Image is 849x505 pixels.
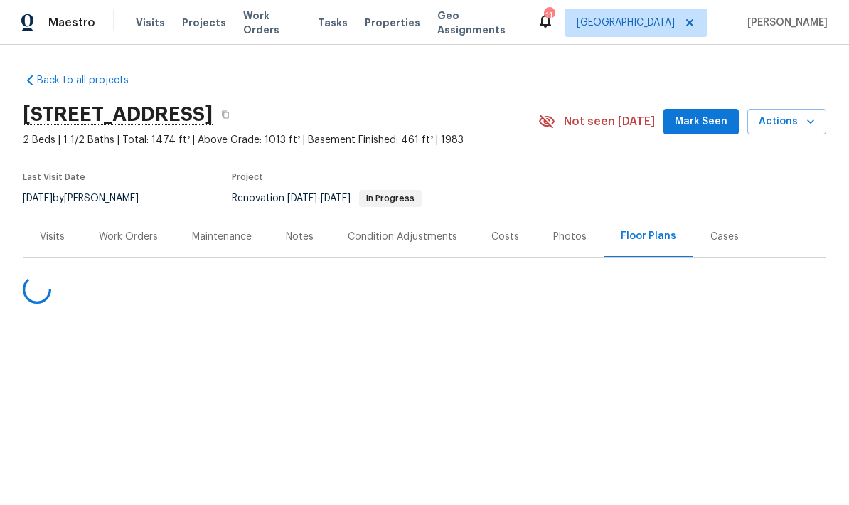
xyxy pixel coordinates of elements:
div: 11 [544,9,554,23]
span: [DATE] [23,193,53,203]
a: Back to all projects [23,73,159,87]
span: Actions [759,113,815,131]
span: - [287,193,351,203]
span: Work Orders [243,9,301,37]
button: Actions [747,109,826,135]
div: Condition Adjustments [348,230,457,244]
span: Project [232,173,263,181]
div: Visits [40,230,65,244]
button: Mark Seen [663,109,739,135]
div: Floor Plans [621,229,676,243]
div: Photos [553,230,587,244]
span: Maestro [48,16,95,30]
div: by [PERSON_NAME] [23,190,156,207]
span: In Progress [361,194,420,203]
span: Properties [365,16,420,30]
span: [DATE] [287,193,317,203]
span: Mark Seen [675,113,727,131]
span: Last Visit Date [23,173,85,181]
span: 2 Beds | 1 1/2 Baths | Total: 1474 ft² | Above Grade: 1013 ft² | Basement Finished: 461 ft² | 1983 [23,133,538,147]
div: Cases [710,230,739,244]
span: [PERSON_NAME] [742,16,828,30]
span: [DATE] [321,193,351,203]
span: Tasks [318,18,348,28]
span: Renovation [232,193,422,203]
span: Geo Assignments [437,9,520,37]
div: Notes [286,230,314,244]
div: Costs [491,230,519,244]
span: Visits [136,16,165,30]
span: Not seen [DATE] [564,115,655,129]
button: Copy Address [213,102,238,127]
div: Maintenance [192,230,252,244]
div: Work Orders [99,230,158,244]
span: Projects [182,16,226,30]
span: [GEOGRAPHIC_DATA] [577,16,675,30]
